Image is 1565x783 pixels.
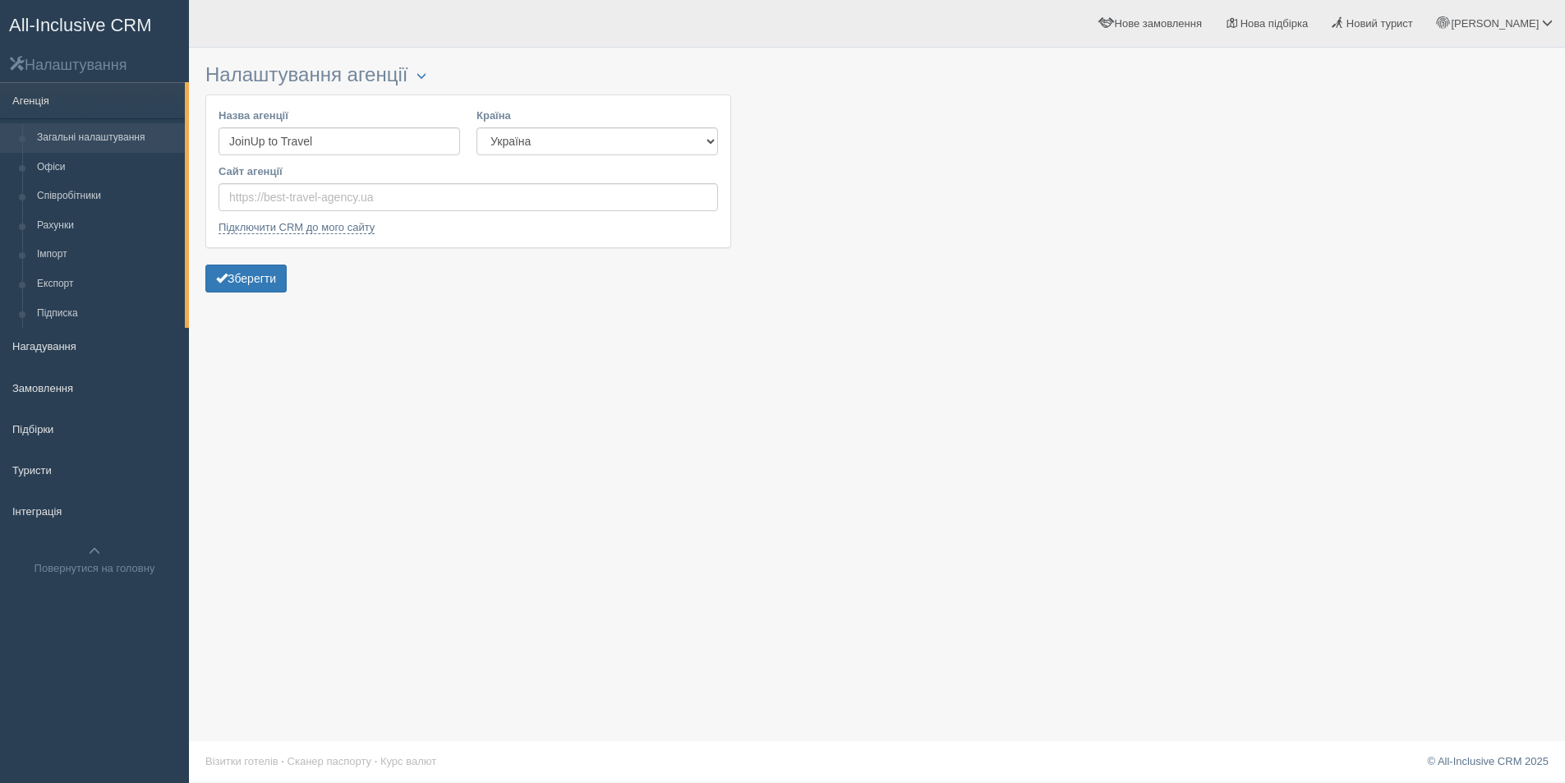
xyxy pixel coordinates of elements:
a: Рахунки [30,211,185,241]
a: Імпорт [30,240,185,269]
a: Підключити CRM до мого сайту [219,221,375,234]
span: Нова підбірка [1240,17,1309,30]
label: Сайт агенції [219,164,718,179]
a: © All-Inclusive CRM 2025 [1427,755,1549,767]
a: Візитки готелів [205,755,278,767]
label: Назва агенції [219,108,460,123]
input: https://best-travel-agency.ua [219,183,718,211]
label: Країна [476,108,718,123]
a: All-Inclusive CRM [1,1,188,46]
span: · [281,755,284,767]
a: Загальні налаштування [30,123,185,153]
h3: Налаштування агенції [205,64,731,86]
a: Курс валют [380,755,436,767]
a: Сканер паспорту [288,755,371,767]
a: Співробітники [30,182,185,211]
span: · [375,755,378,767]
button: Зберегти [205,265,287,292]
span: All-Inclusive CRM [9,15,152,35]
span: [PERSON_NAME] [1451,17,1539,30]
a: Офіси [30,153,185,182]
a: Підписка [30,299,185,329]
a: Експорт [30,269,185,299]
span: Новий турист [1346,17,1413,30]
span: Нове замовлення [1115,17,1202,30]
